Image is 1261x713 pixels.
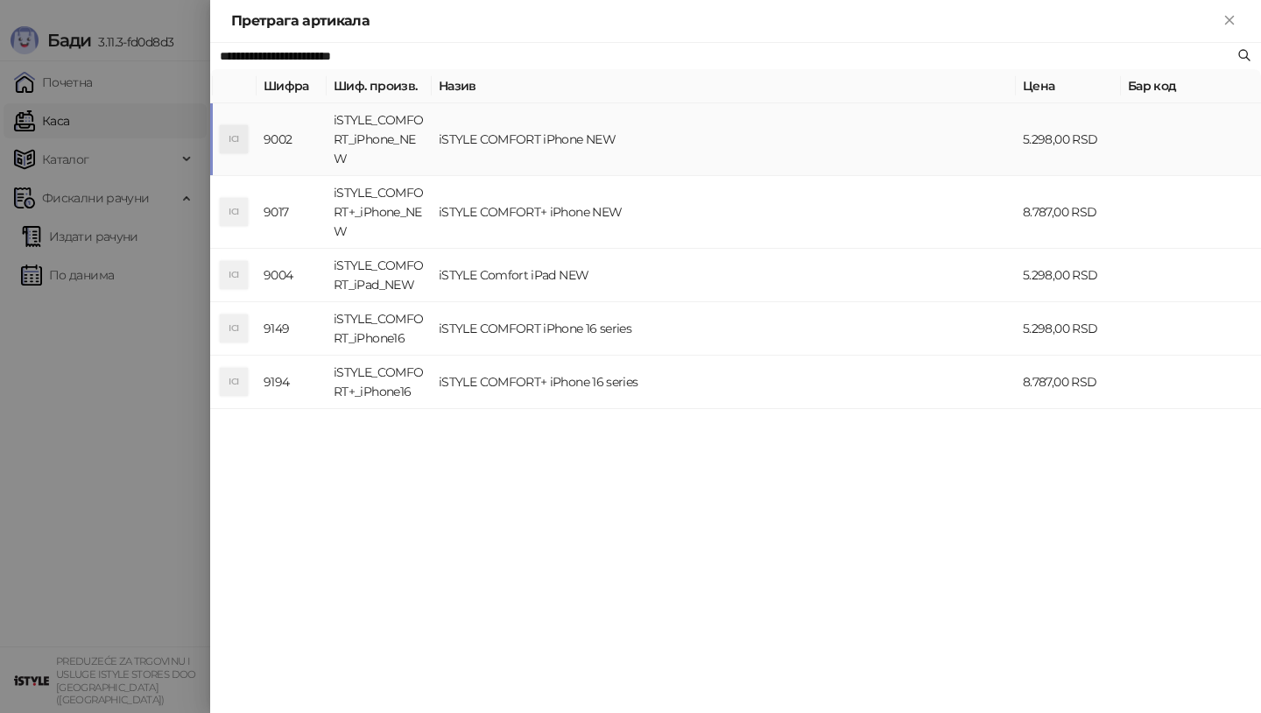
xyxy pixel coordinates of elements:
td: 9002 [257,103,327,176]
td: 9017 [257,176,327,249]
td: 5.298,00 RSD [1016,103,1121,176]
button: Close [1219,11,1240,32]
th: Бар код [1121,69,1261,103]
td: 5.298,00 RSD [1016,249,1121,302]
div: ICI [220,125,248,153]
td: iSTYLE_COMFORT_iPhone_NEW [327,103,432,176]
td: 8.787,00 RSD [1016,176,1121,249]
th: Цена [1016,69,1121,103]
th: Назив [432,69,1016,103]
td: 9149 [257,302,327,356]
div: ICI [220,198,248,226]
div: ICI [220,368,248,396]
td: 9194 [257,356,327,409]
td: 8.787,00 RSD [1016,356,1121,409]
td: iSTYLE_COMFORT+_iPhone16 [327,356,432,409]
td: 5.298,00 RSD [1016,302,1121,356]
td: iSTYLE COMFORT+ iPhone 16 series [432,356,1016,409]
td: iSTYLE_COMFORT_iPhone16 [327,302,432,356]
td: iSTYLE COMFORT iPhone 16 series [432,302,1016,356]
th: Шифра [257,69,327,103]
td: iSTYLE_COMFORT+_iPhone_NEW [327,176,432,249]
td: iSTYLE_COMFORT_iPad_NEW [327,249,432,302]
td: 9004 [257,249,327,302]
td: iSTYLE COMFORT+ iPhone NEW [432,176,1016,249]
th: Шиф. произв. [327,69,432,103]
div: Претрага артикала [231,11,1219,32]
div: ICI [220,314,248,342]
div: ICI [220,261,248,289]
td: iSTYLE COMFORT iPhone NEW [432,103,1016,176]
td: iSTYLE Comfort iPad NEW [432,249,1016,302]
